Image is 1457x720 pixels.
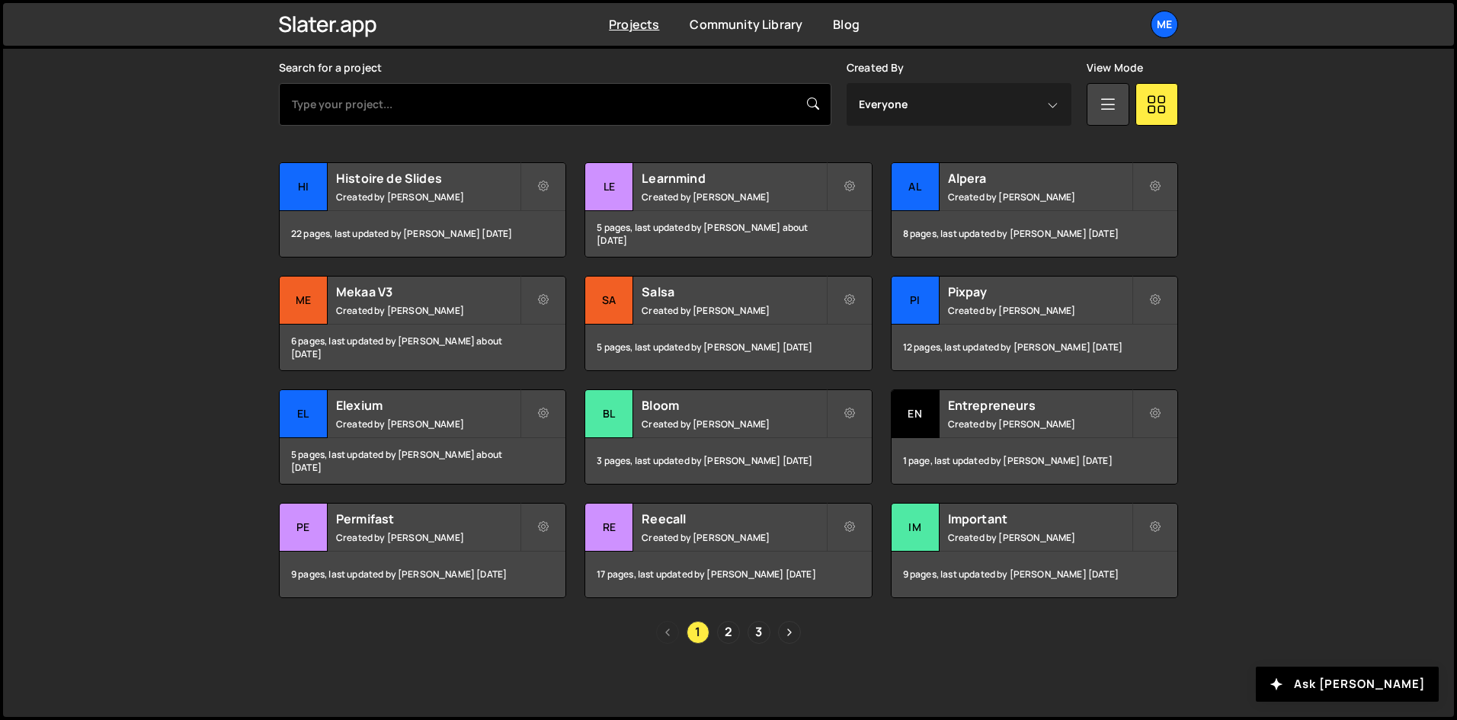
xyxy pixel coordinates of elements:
div: En [892,390,940,438]
a: Page 3 [748,621,770,644]
small: Created by [PERSON_NAME] [336,531,520,544]
button: Ask [PERSON_NAME] [1256,667,1439,702]
h2: Elexium [336,397,520,414]
h2: Important [948,510,1132,527]
div: Sa [585,277,633,325]
div: 5 pages, last updated by [PERSON_NAME] about [DATE] [585,211,871,257]
a: Page 2 [717,621,740,644]
label: Created By [847,62,905,74]
div: Pe [280,504,328,552]
div: Im [892,504,940,552]
h2: Reecall [642,510,825,527]
small: Created by [PERSON_NAME] [642,190,825,203]
small: Created by [PERSON_NAME] [336,304,520,317]
small: Created by [PERSON_NAME] [336,418,520,430]
h2: Entrepreneurs [948,397,1132,414]
a: Hi Histoire de Slides Created by [PERSON_NAME] 22 pages, last updated by [PERSON_NAME] [DATE] [279,162,566,258]
a: Le Learnmind Created by [PERSON_NAME] 5 pages, last updated by [PERSON_NAME] about [DATE] [584,162,872,258]
div: Re [585,504,633,552]
small: Created by [PERSON_NAME] [642,304,825,317]
label: View Mode [1087,62,1143,74]
div: Hi [280,163,328,211]
a: Al Alpera Created by [PERSON_NAME] 8 pages, last updated by [PERSON_NAME] [DATE] [891,162,1178,258]
label: Search for a project [279,62,382,74]
h2: Histoire de Slides [336,170,520,187]
a: Next page [778,621,801,644]
a: Me [1151,11,1178,38]
h2: Bloom [642,397,825,414]
small: Created by [PERSON_NAME] [336,190,520,203]
a: Re Reecall Created by [PERSON_NAME] 17 pages, last updated by [PERSON_NAME] [DATE] [584,503,872,598]
div: 1 page, last updated by [PERSON_NAME] [DATE] [892,438,1177,484]
div: 22 pages, last updated by [PERSON_NAME] [DATE] [280,211,565,257]
input: Type your project... [279,83,831,126]
a: Bl Bloom Created by [PERSON_NAME] 3 pages, last updated by [PERSON_NAME] [DATE] [584,389,872,485]
a: Me Mekaa V3 Created by [PERSON_NAME] 6 pages, last updated by [PERSON_NAME] about [DATE] [279,276,566,371]
div: El [280,390,328,438]
a: En Entrepreneurs Created by [PERSON_NAME] 1 page, last updated by [PERSON_NAME] [DATE] [891,389,1178,485]
div: 9 pages, last updated by [PERSON_NAME] [DATE] [892,552,1177,597]
small: Created by [PERSON_NAME] [948,531,1132,544]
div: 5 pages, last updated by [PERSON_NAME] [DATE] [585,325,871,370]
h2: Learnmind [642,170,825,187]
div: 17 pages, last updated by [PERSON_NAME] [DATE] [585,552,871,597]
div: Le [585,163,633,211]
h2: Pixpay [948,283,1132,300]
div: 8 pages, last updated by [PERSON_NAME] [DATE] [892,211,1177,257]
div: Pagination [279,621,1178,644]
a: Pi Pixpay Created by [PERSON_NAME] 12 pages, last updated by [PERSON_NAME] [DATE] [891,276,1178,371]
div: 6 pages, last updated by [PERSON_NAME] about [DATE] [280,325,565,370]
small: Created by [PERSON_NAME] [642,531,825,544]
a: Sa Salsa Created by [PERSON_NAME] 5 pages, last updated by [PERSON_NAME] [DATE] [584,276,872,371]
div: Bl [585,390,633,438]
div: Pi [892,277,940,325]
a: El Elexium Created by [PERSON_NAME] 5 pages, last updated by [PERSON_NAME] about [DATE] [279,389,566,485]
h2: Mekaa V3 [336,283,520,300]
a: Blog [833,16,860,33]
h2: Salsa [642,283,825,300]
div: 3 pages, last updated by [PERSON_NAME] [DATE] [585,438,871,484]
small: Created by [PERSON_NAME] [642,418,825,430]
h2: Alpera [948,170,1132,187]
div: Al [892,163,940,211]
small: Created by [PERSON_NAME] [948,418,1132,430]
div: 5 pages, last updated by [PERSON_NAME] about [DATE] [280,438,565,484]
a: Projects [609,16,659,33]
small: Created by [PERSON_NAME] [948,304,1132,317]
div: Me [280,277,328,325]
a: Im Important Created by [PERSON_NAME] 9 pages, last updated by [PERSON_NAME] [DATE] [891,503,1178,598]
a: Pe Permifast Created by [PERSON_NAME] 9 pages, last updated by [PERSON_NAME] [DATE] [279,503,566,598]
h2: Permifast [336,510,520,527]
div: 12 pages, last updated by [PERSON_NAME] [DATE] [892,325,1177,370]
a: Community Library [690,16,802,33]
small: Created by [PERSON_NAME] [948,190,1132,203]
div: 9 pages, last updated by [PERSON_NAME] [DATE] [280,552,565,597]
